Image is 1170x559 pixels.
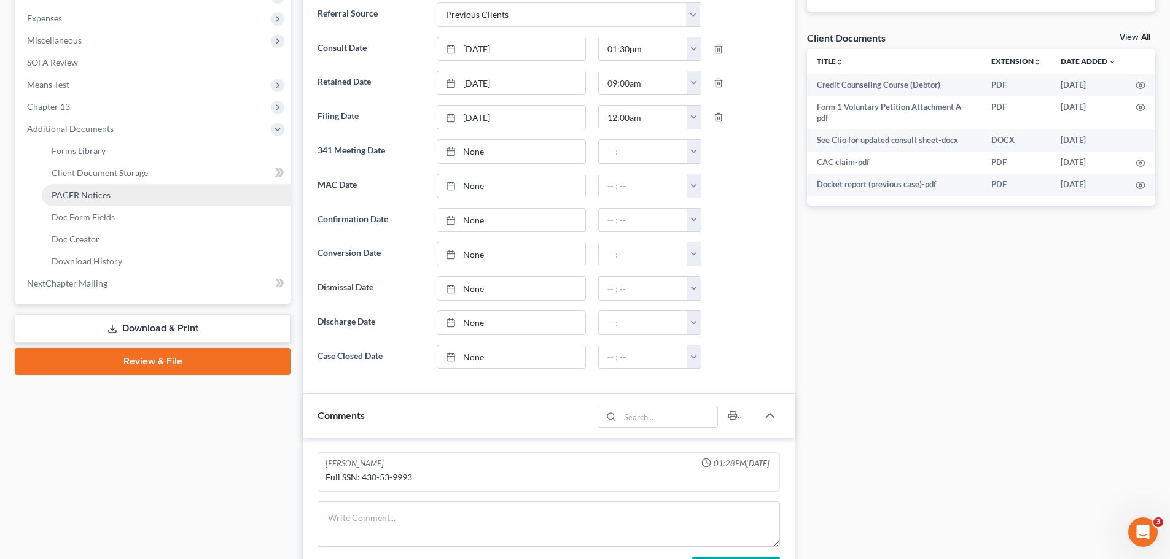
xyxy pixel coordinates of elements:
span: Doc Creator [52,234,99,244]
label: Dismissal Date [311,276,430,301]
span: Chapter 13 [27,101,70,112]
label: Consult Date [311,37,430,61]
span: SOFA Review [27,57,78,67]
input: -- : -- [599,140,687,163]
a: Titleunfold_more [817,56,843,66]
a: Download & Print [15,314,291,343]
label: Referral Source [311,2,430,27]
input: Search... [620,406,718,427]
span: Forms Library [52,145,106,156]
td: CAC claim-pdf [807,152,981,174]
a: Doc Creator [42,228,291,250]
td: [DATE] [1051,174,1126,196]
td: Docket report (previous case)-pdf [807,174,981,196]
span: Additional Documents [27,123,114,134]
td: DOCX [981,129,1051,152]
label: Discharge Date [311,310,430,335]
input: -- : -- [599,37,687,61]
a: [DATE] [437,106,585,129]
i: unfold_more [1034,58,1041,66]
span: 01:28PM[DATE] [714,458,770,469]
td: PDF [981,152,1051,174]
span: Comments [318,409,365,421]
td: Form 1 Voluntary Petition Attachment A-pdf [807,96,981,129]
input: -- : -- [599,209,687,232]
span: Download History [52,256,122,266]
input: -- : -- [599,277,687,300]
span: NextChapter Mailing [27,278,107,288]
input: -- : -- [599,174,687,198]
label: MAC Date [311,174,430,198]
span: Expenses [27,13,62,23]
a: Date Added expand_more [1061,56,1116,66]
input: -- : -- [599,345,687,369]
a: [DATE] [437,71,585,94]
iframe: Intercom live chat [1128,517,1158,547]
div: [PERSON_NAME] [326,458,384,469]
td: PDF [981,96,1051,129]
a: None [437,174,585,198]
td: PDF [981,74,1051,96]
a: None [437,277,585,300]
a: Review & File [15,348,291,375]
i: expand_more [1109,58,1116,66]
input: -- : -- [599,71,687,94]
a: SOFA Review [17,52,291,74]
span: Miscellaneous [27,35,82,45]
a: [DATE] [437,37,585,61]
a: None [437,345,585,369]
label: 341 Meeting Date [311,139,430,164]
td: PDF [981,174,1051,196]
span: Client Document Storage [52,168,148,178]
td: Credit Counseling Course (Debtor) [807,74,981,96]
span: Doc Form Fields [52,212,115,222]
i: unfold_more [836,58,843,66]
label: Case Closed Date [311,345,430,369]
a: None [437,311,585,334]
td: [DATE] [1051,129,1126,152]
span: 3 [1153,517,1163,527]
a: Download History [42,250,291,272]
td: [DATE] [1051,96,1126,129]
td: See Clio for updated consult sheet-docx [807,129,981,152]
label: Retained Date [311,71,430,95]
a: Forms Library [42,140,291,162]
a: None [437,140,585,163]
a: Doc Form Fields [42,206,291,228]
a: View All [1120,33,1150,42]
a: PACER Notices [42,184,291,206]
a: Client Document Storage [42,162,291,184]
td: [DATE] [1051,74,1126,96]
a: None [437,242,585,266]
a: NextChapter Mailing [17,272,291,295]
div: Full SSN: 430-53-9993 [326,471,772,484]
span: Means Test [27,79,69,90]
a: None [437,209,585,232]
label: Confirmation Date [311,208,430,233]
input: -- : -- [599,106,687,129]
a: Extensionunfold_more [991,56,1041,66]
input: -- : -- [599,242,687,266]
input: -- : -- [599,311,687,334]
label: Conversion Date [311,242,430,266]
label: Filing Date [311,105,430,129]
span: PACER Notices [52,190,111,200]
td: [DATE] [1051,152,1126,174]
div: Client Documents [807,31,886,44]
